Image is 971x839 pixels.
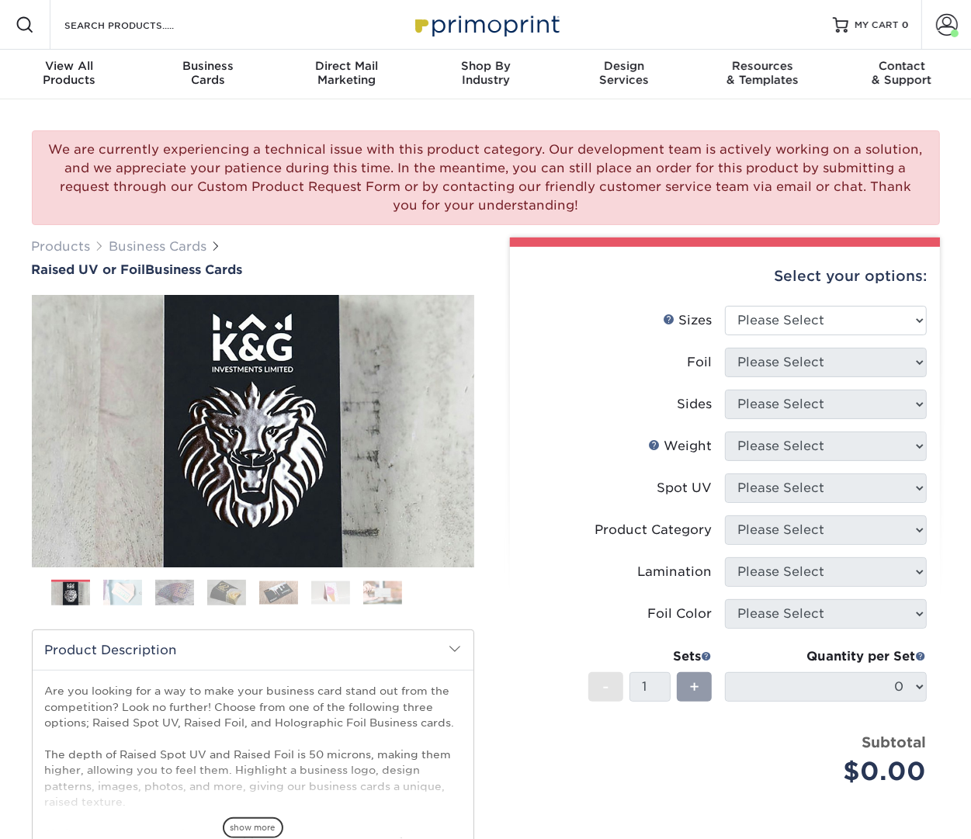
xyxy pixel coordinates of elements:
[33,630,473,670] h2: Product Description
[4,792,132,834] iframe: Google Customer Reviews
[32,262,146,277] span: Raised UV or Foil
[415,574,454,612] img: Business Cards 08
[555,59,694,73] span: Design
[855,19,899,32] span: MY CART
[649,437,713,456] div: Weight
[416,50,555,99] a: Shop ByIndustry
[832,59,971,87] div: & Support
[277,50,416,99] a: Direct MailMarketing
[588,647,713,666] div: Sets
[688,353,713,372] div: Foil
[408,8,564,41] img: Primoprint
[139,59,278,87] div: Cards
[737,753,927,790] div: $0.00
[664,311,713,330] div: Sizes
[155,580,194,606] img: Business Cards 03
[862,733,927,751] strong: Subtotal
[103,580,142,606] img: Business Cards 02
[277,59,416,87] div: Marketing
[109,239,207,254] a: Business Cards
[595,521,713,539] div: Product Category
[555,59,694,87] div: Services
[277,59,416,73] span: Direct Mail
[63,16,214,34] input: SEARCH PRODUCTS.....
[638,563,713,581] div: Lamination
[223,817,283,838] span: show more
[522,247,928,306] div: Select your options:
[363,581,402,605] img: Business Cards 07
[32,262,474,277] h1: Business Cards
[832,50,971,99] a: Contact& Support
[657,479,713,498] div: Spot UV
[678,395,713,414] div: Sides
[259,581,298,605] img: Business Cards 05
[725,647,927,666] div: Quantity per Set
[602,675,609,699] span: -
[689,675,699,699] span: +
[51,574,90,613] img: Business Cards 01
[32,262,474,277] a: Raised UV or FoilBusiness Cards
[555,50,694,99] a: DesignServices
[311,581,350,605] img: Business Cards 06
[32,239,91,254] a: Products
[139,50,278,99] a: BusinessCards
[139,59,278,73] span: Business
[648,605,713,623] div: Foil Color
[694,59,833,73] span: Resources
[902,19,909,30] span: 0
[416,59,555,73] span: Shop By
[416,59,555,87] div: Industry
[32,130,940,225] div: We are currently experiencing a technical issue with this product category. Our development team ...
[207,580,246,606] img: Business Cards 04
[832,59,971,73] span: Contact
[694,50,833,99] a: Resources& Templates
[32,210,474,653] img: Raised UV or Foil 01
[694,59,833,87] div: & Templates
